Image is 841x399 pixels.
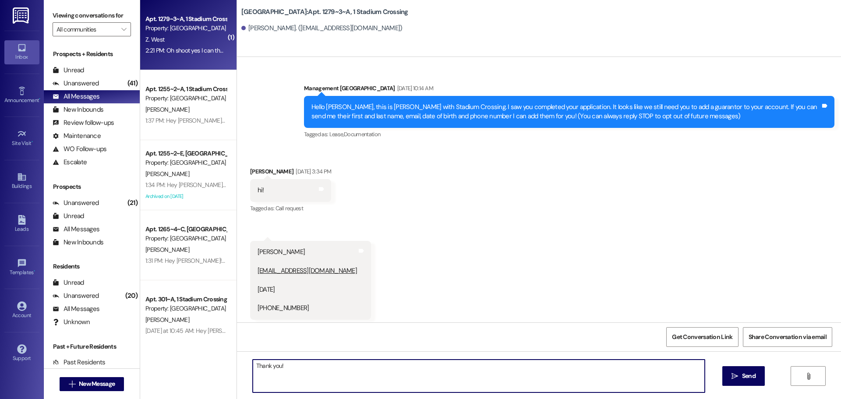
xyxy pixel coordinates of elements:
[53,131,101,141] div: Maintenance
[53,212,84,221] div: Unread
[304,128,834,141] div: Tagged as:
[4,212,39,236] a: Leads
[4,299,39,322] a: Account
[743,327,832,347] button: Share Conversation via email
[145,24,226,33] div: Property: [GEOGRAPHIC_DATA]
[53,92,99,101] div: All Messages
[258,247,357,313] div: [PERSON_NAME] [DATE] [PHONE_NUMBER]
[121,26,126,33] i: 
[53,318,90,327] div: Unknown
[241,7,408,17] b: [GEOGRAPHIC_DATA]: Apt. 1279~3~A, 1 Stadium Crossing
[145,14,226,24] div: Apt. 1279~3~A, 1 Stadium Crossing
[44,262,140,271] div: Residents
[39,96,40,102] span: •
[145,295,226,304] div: Apt. 301~A, 1 Stadium Crossing
[145,316,189,324] span: [PERSON_NAME]
[250,320,371,332] div: Tagged as:
[344,131,381,138] span: Documentation
[241,24,403,33] div: [PERSON_NAME]. ([EMAIL_ADDRESS][DOMAIN_NAME])
[53,358,106,367] div: Past Residents
[145,234,226,243] div: Property: [GEOGRAPHIC_DATA]
[145,106,189,113] span: [PERSON_NAME]
[125,196,140,210] div: (21)
[293,167,331,176] div: [DATE] 3:34 PM
[329,131,344,138] span: Lease ,
[53,291,99,300] div: Unanswered
[53,118,114,127] div: Review follow-ups
[805,373,812,380] i: 
[53,304,99,314] div: All Messages
[53,225,99,234] div: All Messages
[13,7,31,24] img: ResiDesk Logo
[258,266,357,275] a: [EMAIL_ADDRESS][DOMAIN_NAME]
[145,158,226,167] div: Property: [GEOGRAPHIC_DATA]
[145,304,226,313] div: Property: [GEOGRAPHIC_DATA]
[69,381,75,388] i: 
[60,377,124,391] button: New Message
[34,268,35,274] span: •
[145,149,226,158] div: Apt. 1255~2~E, [GEOGRAPHIC_DATA]
[145,246,189,254] span: [PERSON_NAME]
[250,202,331,215] div: Tagged as:
[311,102,820,121] div: Hello [PERSON_NAME], this is [PERSON_NAME] with Stadium Crossing. I saw you completed your applic...
[258,186,264,195] div: hi!
[276,322,303,330] span: Call request
[125,77,140,90] div: (41)
[53,238,103,247] div: New Inbounds
[53,198,99,208] div: Unanswered
[395,84,433,93] div: [DATE] 10:14 AM
[276,205,303,212] span: Call request
[145,170,189,178] span: [PERSON_NAME]
[145,225,226,234] div: Apt. 1265~4~C, [GEOGRAPHIC_DATA]
[304,84,834,96] div: Management [GEOGRAPHIC_DATA]
[145,85,226,94] div: Apt. 1255~2~A, 1 Stadium Crossing
[145,35,164,43] span: Z. West
[44,182,140,191] div: Prospects
[4,127,39,150] a: Site Visit •
[4,256,39,279] a: Templates •
[53,79,99,88] div: Unanswered
[672,332,732,342] span: Get Conversation Link
[145,94,226,103] div: Property: [GEOGRAPHIC_DATA]
[250,167,331,179] div: [PERSON_NAME]
[4,40,39,64] a: Inbox
[79,379,115,388] span: New Message
[53,105,103,114] div: New Inbounds
[53,278,84,287] div: Unread
[57,22,117,36] input: All communities
[53,66,84,75] div: Unread
[253,360,705,392] textarea: Thank you!
[145,46,234,54] div: 2:21 PM: Oh shoot yes I can thank u
[53,145,106,154] div: WO Follow-ups
[749,332,827,342] span: Share Conversation via email
[53,158,87,167] div: Escalate
[4,169,39,193] a: Buildings
[731,373,738,380] i: 
[145,191,227,202] div: Archived on [DATE]
[32,139,33,145] span: •
[44,49,140,59] div: Prospects + Residents
[53,9,131,22] label: Viewing conversations for
[4,342,39,365] a: Support
[742,371,756,381] span: Send
[722,366,765,386] button: Send
[123,289,140,303] div: (20)
[666,327,738,347] button: Get Conversation Link
[44,342,140,351] div: Past + Future Residents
